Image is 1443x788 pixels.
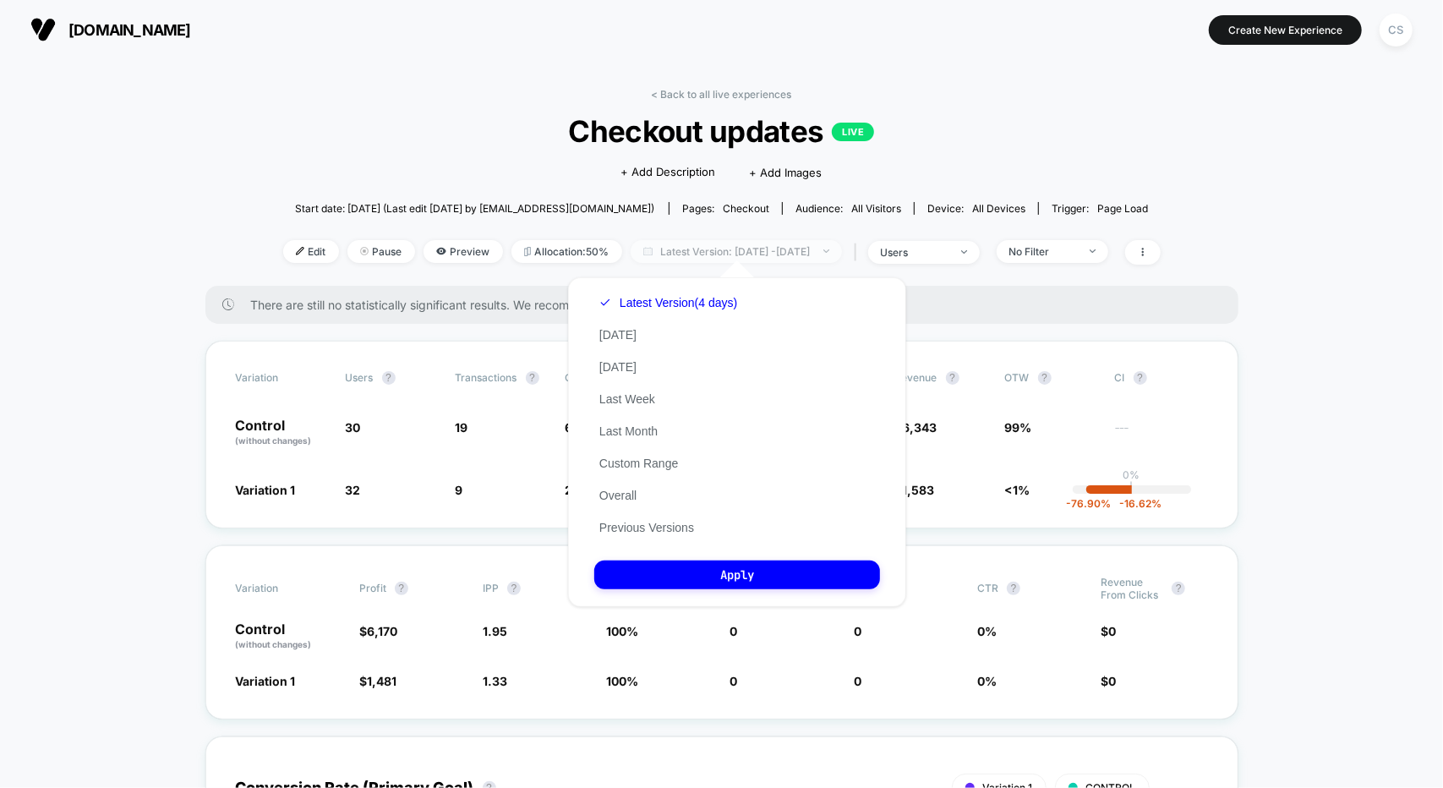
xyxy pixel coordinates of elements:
[1101,576,1163,601] span: Revenue From Clicks
[749,166,822,179] span: + Add Images
[1038,371,1052,385] button: ?
[483,582,499,594] span: IPP
[1134,371,1147,385] button: ?
[1101,674,1116,688] span: $
[594,424,663,439] button: Last Month
[1115,371,1208,385] span: CI
[456,420,468,435] span: 19
[359,624,397,638] span: $
[881,246,948,259] div: users
[1209,15,1362,45] button: Create New Experience
[643,247,653,255] img: calendar
[236,576,329,601] span: Variation
[977,582,998,594] span: CTR
[511,240,622,263] span: Allocation: 50%
[236,371,329,385] span: Variation
[326,113,1116,149] span: Checkout updates
[483,674,507,688] span: 1.33
[68,21,191,39] span: [DOMAIN_NAME]
[1007,582,1020,595] button: ?
[594,488,642,503] button: Overall
[347,240,415,263] span: Pause
[606,674,638,688] span: 100 %
[961,250,967,254] img: end
[854,674,861,688] span: 0
[620,164,715,181] span: + Add Description
[526,371,539,385] button: ?
[730,674,738,688] span: 0
[1115,423,1208,447] span: ---
[524,247,531,256] img: rebalance
[236,419,329,447] p: Control
[359,674,396,688] span: $
[346,420,361,435] span: 30
[594,456,683,471] button: Custom Range
[832,123,874,141] p: LIVE
[296,247,304,255] img: edit
[594,561,880,589] button: Apply
[359,582,386,594] span: Profit
[1123,468,1140,481] p: 0%
[1108,624,1116,638] span: 0
[30,17,56,42] img: Visually logo
[594,295,742,310] button: Latest Version(4 days)
[682,202,769,215] div: Pages:
[895,420,937,435] span: $
[395,582,408,595] button: ?
[914,202,1038,215] span: Device:
[1009,245,1077,258] div: No Filter
[236,639,312,649] span: (without changes)
[236,622,342,651] p: Control
[236,674,296,688] span: Variation 1
[1005,483,1030,497] span: <1%
[723,202,769,215] span: checkout
[483,624,507,638] span: 1.95
[1097,202,1148,215] span: Page Load
[346,483,361,497] span: 32
[1111,497,1162,510] span: -16.62 %
[977,624,997,638] span: 0 %
[456,483,463,497] span: 9
[25,16,196,43] button: [DOMAIN_NAME]
[594,327,642,342] button: [DATE]
[367,624,397,638] span: 6,170
[631,240,842,263] span: Latest Version: [DATE] - [DATE]
[1172,582,1185,595] button: ?
[1380,14,1413,47] div: CS
[1108,674,1116,688] span: 0
[424,240,503,263] span: Preview
[850,240,868,265] span: |
[1052,202,1148,215] div: Trigger:
[594,391,660,407] button: Last Week
[1130,481,1134,494] p: |
[251,298,1205,312] span: There are still no statistically significant results. We recommend waiting a few more days
[895,483,935,497] span: $
[977,674,997,688] span: 0 %
[594,359,642,375] button: [DATE]
[1005,371,1098,385] span: OTW
[507,582,521,595] button: ?
[283,240,339,263] span: Edit
[606,624,638,638] span: 100 %
[1005,420,1032,435] span: 99%
[594,520,699,535] button: Previous Versions
[823,249,829,253] img: end
[730,624,738,638] span: 0
[367,674,396,688] span: 1,481
[456,371,517,384] span: Transactions
[1375,13,1418,47] button: CS
[236,483,296,497] span: Variation 1
[295,202,654,215] span: Start date: [DATE] (Last edit [DATE] by [EMAIL_ADDRESS][DOMAIN_NAME])
[903,483,935,497] span: 1,583
[946,371,959,385] button: ?
[652,88,792,101] a: < Back to all live experiences
[346,371,374,384] span: users
[1066,497,1111,510] span: -76.90 %
[382,371,396,385] button: ?
[851,202,901,215] span: All Visitors
[972,202,1025,215] span: all devices
[795,202,901,215] div: Audience:
[236,435,312,446] span: (without changes)
[854,624,861,638] span: 0
[1090,249,1096,253] img: end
